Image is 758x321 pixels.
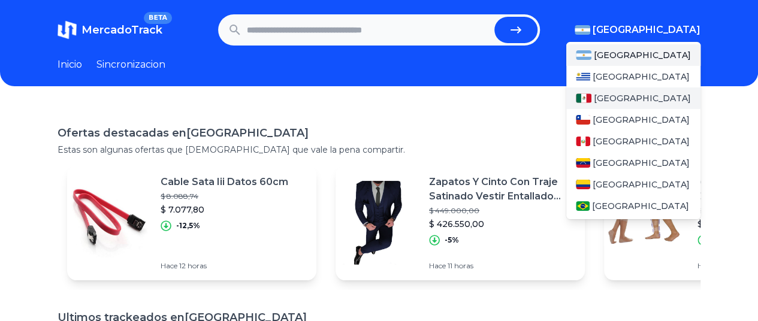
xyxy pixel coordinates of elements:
a: Brasil[GEOGRAPHIC_DATA] [566,195,700,217]
a: Argentina[GEOGRAPHIC_DATA] [566,44,700,66]
p: Hace 11 horas [429,261,575,271]
span: BETA [144,12,172,24]
img: Chile [576,115,590,125]
p: -5% [445,235,459,245]
img: Featured image [336,181,419,265]
a: MercadoTrackBETA [58,20,162,40]
img: Uruguay [576,72,590,81]
a: Uruguay[GEOGRAPHIC_DATA] [566,66,700,87]
p: Estas son algunas ofertas que [DEMOGRAPHIC_DATA] que vale la pena compartir. [58,144,700,156]
p: $ 426.550,00 [429,218,575,230]
img: Featured image [67,181,151,265]
a: Peru[GEOGRAPHIC_DATA] [566,131,700,152]
span: MercadoTrack [81,23,162,37]
a: Colombia[GEOGRAPHIC_DATA] [566,174,700,195]
p: $ 8.088,74 [161,192,288,201]
img: Featured image [604,181,688,265]
p: Cable Sata Iii Datos 60cm [161,175,288,189]
button: [GEOGRAPHIC_DATA] [575,23,700,37]
img: Venezuela [576,158,590,168]
a: Chile[GEOGRAPHIC_DATA] [566,109,700,131]
img: Colombia [576,180,590,189]
p: -12,5% [176,221,200,231]
p: Hace 12 horas [161,261,288,271]
span: [GEOGRAPHIC_DATA] [593,135,690,147]
h1: Ofertas destacadas en [GEOGRAPHIC_DATA] [58,125,700,141]
span: [GEOGRAPHIC_DATA] [593,178,690,190]
a: Featured imageZapatos Y Cinto Con Traje Satinado Vestir Entallado Import$ 449.000,00$ 426.550,00-... [336,165,585,280]
a: Featured imageCable Sata Iii Datos 60cm$ 8.088,74$ 7.077,80-12,5%Hace 12 horas [67,165,316,280]
span: [GEOGRAPHIC_DATA] [592,200,689,212]
img: Argentina [575,25,590,35]
p: $ 449.000,00 [429,206,575,216]
a: Venezuela[GEOGRAPHIC_DATA] [566,152,700,174]
img: Brasil [576,201,590,211]
span: [GEOGRAPHIC_DATA] [593,23,700,37]
p: $ 7.077,80 [161,204,288,216]
span: [GEOGRAPHIC_DATA] [593,157,690,169]
a: Inicio [58,57,82,72]
span: [GEOGRAPHIC_DATA] [593,71,690,83]
img: Peru [576,137,590,146]
span: [GEOGRAPHIC_DATA] [594,49,691,61]
img: Argentina [576,50,591,60]
a: Sincronizacion [96,57,165,72]
img: Mexico [576,93,591,103]
img: MercadoTrack [58,20,77,40]
a: Mexico[GEOGRAPHIC_DATA] [566,87,700,109]
span: [GEOGRAPHIC_DATA] [594,92,691,104]
span: [GEOGRAPHIC_DATA] [593,114,690,126]
p: Zapatos Y Cinto Con Traje Satinado Vestir Entallado Import [429,175,575,204]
